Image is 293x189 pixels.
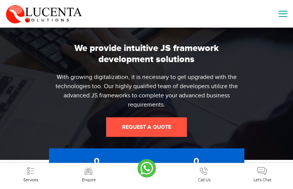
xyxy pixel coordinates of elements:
img: Lucenta Solutions [6,4,82,24]
a: Call Us [175,171,233,183]
a: request a quote [106,117,187,137]
a: Services [2,171,60,183]
a: Enquire [60,171,118,183]
div: Enquire [60,177,118,184]
h1: We provide intuitive JS framework development solutions [49,43,244,65]
div: With growing digitalization, it is necessary to get upgraded with the technologies too. Our highl... [49,73,244,110]
div: Let's Chat [233,177,291,184]
div: Call Us [175,177,233,184]
div: 0 [53,156,141,167]
span: request a quote [122,123,171,131]
div: Services [2,177,60,184]
div: 0 [152,156,241,167]
a: Let's Chat [233,171,291,183]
